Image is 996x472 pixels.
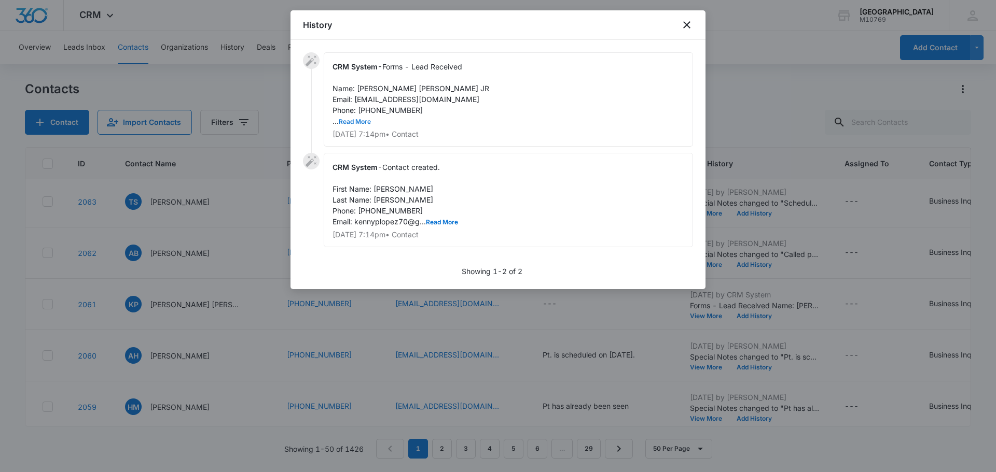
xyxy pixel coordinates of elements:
div: - [324,153,693,247]
span: CRM System [333,62,378,71]
button: Read More [339,119,371,125]
span: CRM System [333,163,378,171]
button: close [681,19,693,31]
div: - [324,52,693,147]
p: Showing 1-2 of 2 [462,266,522,277]
span: Forms - Lead Received Name: [PERSON_NAME] [PERSON_NAME] JR Email: [EMAIL_ADDRESS][DOMAIN_NAME] Ph... [333,62,489,125]
h1: History [303,19,332,31]
button: Read More [426,219,458,225]
p: [DATE] 7:14pm • Contact [333,231,684,238]
p: [DATE] 7:14pm • Contact [333,131,684,138]
span: Contact created. First Name: [PERSON_NAME] Last Name: [PERSON_NAME] Phone: [PHONE_NUMBER] Email: ... [333,163,458,226]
